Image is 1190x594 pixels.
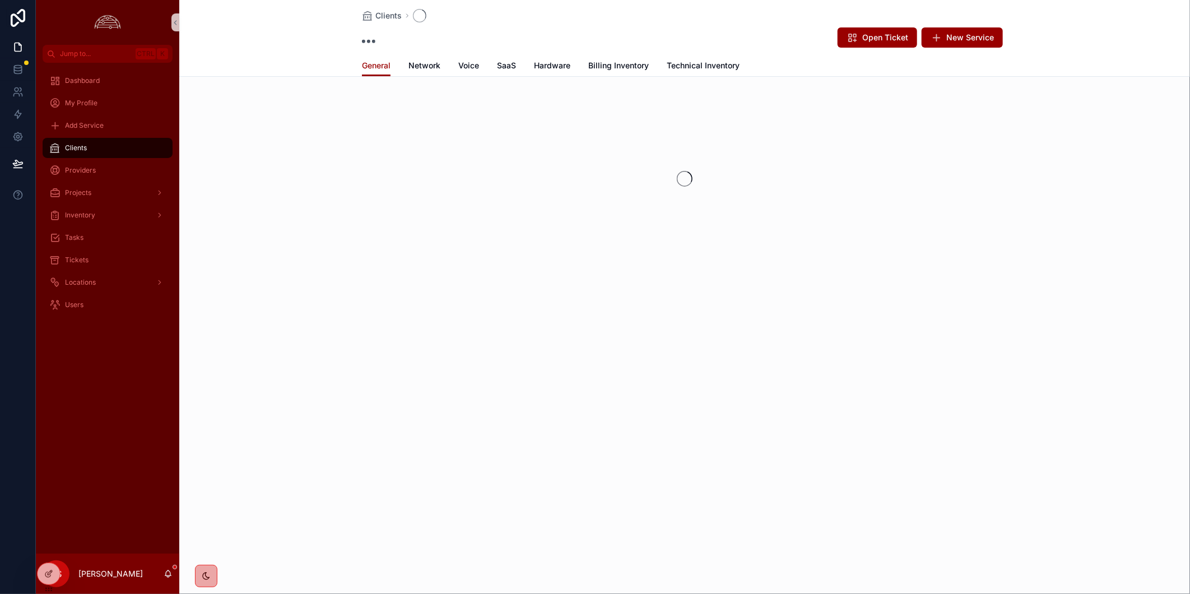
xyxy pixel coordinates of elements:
span: SaaS [497,60,516,71]
span: Add Service [65,121,104,130]
p: [PERSON_NAME] [78,568,143,579]
a: SaaS [497,55,516,78]
span: Open Ticket [862,32,908,43]
span: Jump to... [60,49,131,58]
span: Network [408,60,440,71]
a: Dashboard [43,71,173,91]
div: scrollable content [36,63,179,330]
span: Users [65,300,83,309]
a: Technical Inventory [667,55,740,78]
a: Clients [362,10,402,21]
a: Projects [43,183,173,203]
span: My Profile [65,99,97,108]
button: Open Ticket [838,27,917,48]
span: Locations [65,278,96,287]
a: Clients [43,138,173,158]
span: Providers [65,166,96,175]
span: Ctrl [136,48,156,59]
a: Users [43,295,173,315]
a: Locations [43,272,173,293]
a: Providers [43,160,173,180]
span: Dashboard [65,76,100,85]
a: Add Service [43,115,173,136]
img: App logo [91,13,124,31]
span: Tickets [65,256,89,264]
span: Tasks [65,233,83,242]
span: Projects [65,188,91,197]
a: Voice [458,55,479,78]
span: Hardware [534,60,570,71]
a: Billing Inventory [588,55,649,78]
a: Inventory [43,205,173,225]
span: Inventory [65,211,95,220]
button: Jump to...CtrlK [43,45,173,63]
span: Clients [375,10,402,21]
a: Network [408,55,440,78]
a: General [362,55,391,77]
span: Clients [65,143,87,152]
span: General [362,60,391,71]
a: My Profile [43,93,173,113]
span: Voice [458,60,479,71]
a: Tasks [43,228,173,248]
span: K [158,49,167,58]
button: New Service [922,27,1003,48]
a: Hardware [534,55,570,78]
a: Tickets [43,250,173,270]
span: Technical Inventory [667,60,740,71]
span: Billing Inventory [588,60,649,71]
span: New Service [946,32,994,43]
